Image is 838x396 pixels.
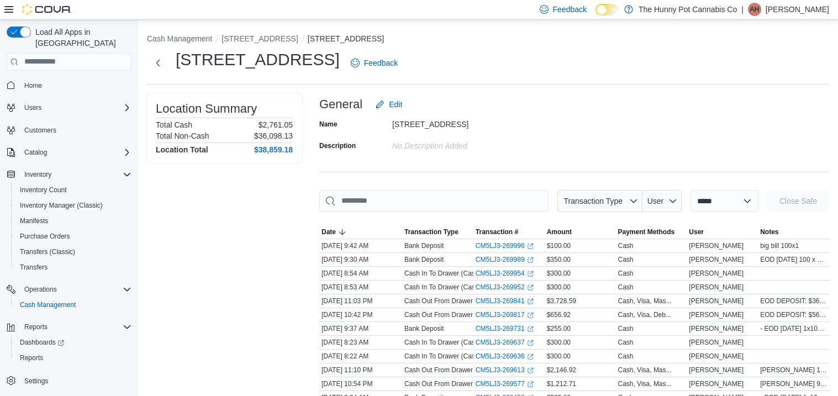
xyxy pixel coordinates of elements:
span: Transfers (Classic) [20,247,75,256]
span: User [689,228,704,236]
label: Name [319,120,338,129]
button: Edit [371,93,407,115]
span: Dashboards [15,336,131,349]
a: Reports [15,351,48,365]
div: Cash [618,324,633,333]
span: Purchase Orders [20,232,70,241]
span: [PERSON_NAME] [689,269,744,278]
span: Settings [20,373,131,387]
p: Cash Out From Drawer (Cash 2) [404,366,500,374]
button: Manifests [11,213,136,229]
button: Inventory Manager (Classic) [11,198,136,213]
div: Cash [618,241,633,250]
button: Reports [20,320,52,334]
span: Transfers (Classic) [15,245,131,258]
div: [DATE] 10:54 PM [319,377,402,390]
p: Cash In To Drawer (Cash 2) [404,338,487,347]
span: [PERSON_NAME] [689,241,744,250]
span: Cash Management [20,300,76,309]
svg: External link [527,298,534,305]
a: CM5LJ3-269952External link [476,283,534,292]
h3: General [319,98,362,111]
span: [PERSON_NAME] [689,297,744,305]
p: [PERSON_NAME] [766,3,829,16]
span: $255.00 [547,324,571,333]
button: Operations [20,283,61,296]
h3: Location Summary [156,102,257,115]
span: EOD DEPOSIT: $360.00 USD BY [PERSON_NAME] [760,297,827,305]
span: $2,146.92 [547,366,576,374]
span: Inventory Manager (Classic) [15,199,131,212]
a: Feedback [346,52,402,74]
svg: External link [527,312,534,319]
a: CM5LJ3-269731External link [476,324,534,333]
svg: External link [527,326,534,332]
svg: External link [527,381,534,388]
button: Transfers (Classic) [11,244,136,260]
p: Bank Deposit [404,324,444,333]
span: Catalog [24,148,47,157]
button: Inventory [20,168,56,181]
button: [STREET_ADDRESS] [308,34,384,43]
span: EOD DEPOSIT: $56.10 USED BY [PERSON_NAME] [760,310,827,319]
button: Amount [545,225,616,239]
nav: An example of EuiBreadcrumbs [147,33,829,46]
a: Settings [20,374,52,388]
span: Catalog [20,146,131,159]
a: Transfers [15,261,52,274]
div: Cash, Visa, Mas... [618,366,671,374]
a: Dashboards [11,335,136,350]
button: [STREET_ADDRESS] [222,34,298,43]
p: | [741,3,744,16]
a: Dashboards [15,336,68,349]
button: Payment Methods [615,225,687,239]
a: Inventory Manager (Classic) [15,199,107,212]
div: Cash [618,352,633,361]
div: Cash, Visa, Mas... [618,379,671,388]
span: [PERSON_NAME] [689,338,744,347]
span: Inventory [24,170,51,179]
a: CM5LJ3-269637External link [476,338,534,347]
button: Next [147,52,169,74]
span: $300.00 [547,338,571,347]
span: Cash Management [15,298,131,311]
span: Reports [24,323,48,331]
button: Catalog [20,146,51,159]
span: Feedback [364,57,398,68]
span: Customers [20,123,131,137]
span: Purchase Orders [15,230,131,243]
button: Purchase Orders [11,229,136,244]
a: Home [20,79,46,92]
span: Manifests [15,214,131,228]
span: Transfers [20,263,48,272]
svg: External link [527,243,534,250]
h1: [STREET_ADDRESS] [176,49,340,71]
div: [DATE] 8:22 AM [319,350,402,363]
p: $2,761.05 [259,120,293,129]
p: Cash Out From Drawer (Cash 1) [404,310,500,319]
div: [DATE] 11:03 PM [319,294,402,308]
button: Close Safe [767,190,829,212]
a: CM5LJ3-269841External link [476,297,534,305]
span: Reports [15,351,131,365]
span: Users [24,103,41,112]
span: Manifests [20,217,48,225]
span: [PERSON_NAME] [689,283,744,292]
span: Load All Apps in [GEOGRAPHIC_DATA] [31,27,131,49]
span: [PERSON_NAME] [689,310,744,319]
a: Inventory Count [15,183,71,197]
p: Bank Deposit [404,241,444,250]
h4: $38,859.18 [254,145,293,154]
a: CM5LJ3-269996External link [476,241,534,250]
a: CM5LJ3-269636External link [476,352,534,361]
span: Reports [20,320,131,334]
span: [PERSON_NAME] 94.55 [760,379,827,388]
span: Amount [547,228,572,236]
input: Dark Mode [595,4,619,15]
button: Transfers [11,260,136,275]
p: Cash In To Drawer (Cash 2) [404,269,487,278]
div: Amy Hall [748,3,761,16]
span: Transaction Type [404,228,458,236]
span: [PERSON_NAME] [689,352,744,361]
button: Users [20,101,46,114]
